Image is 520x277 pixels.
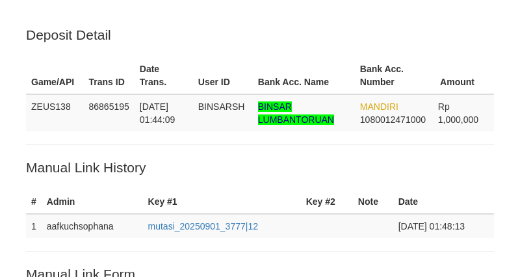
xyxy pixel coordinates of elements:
[258,101,334,125] span: Nama rekening >18 huruf, harap diedit
[301,190,353,214] th: Key #2
[353,190,393,214] th: Note
[26,190,42,214] th: #
[84,57,135,94] th: Trans ID
[360,114,426,125] span: Copy 1080012471000 to clipboard
[433,57,494,94] th: Amount
[360,101,398,112] span: MANDIRI
[438,101,478,125] span: Rp 1,000,000
[393,190,494,214] th: Date
[198,101,245,112] span: BINSARSH
[26,25,494,44] p: Deposit Detail
[253,57,355,94] th: Bank Acc. Name
[42,214,143,238] td: aafkuchsophana
[84,94,135,131] td: 86865195
[135,57,193,94] th: Date Trans.
[26,158,494,177] p: Manual Link History
[140,101,175,125] span: [DATE] 01:44:09
[148,221,258,231] a: mutasi_20250901_3777|12
[143,190,301,214] th: Key #1
[26,57,84,94] th: Game/API
[355,57,433,94] th: Bank Acc. Number
[26,94,84,131] td: ZEUS138
[393,214,494,238] td: [DATE] 01:48:13
[42,190,143,214] th: Admin
[193,57,253,94] th: User ID
[26,214,42,238] td: 1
